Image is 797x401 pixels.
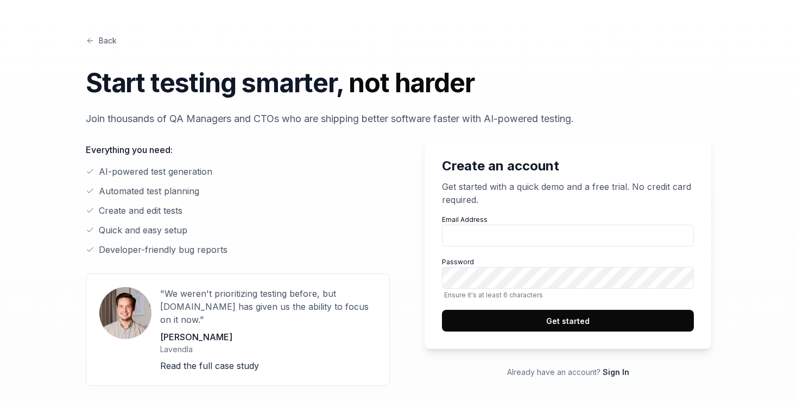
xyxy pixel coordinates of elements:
input: PasswordEnsure it's at least 6 characters [442,267,694,289]
a: Read the full case study [160,360,259,371]
p: Get started with a quick demo and a free trial. No credit card required. [442,180,694,206]
span: Ensure it's at least 6 characters [442,291,694,299]
label: Email Address [442,215,694,246]
img: User avatar [99,287,151,339]
input: Email Address [442,225,694,246]
p: Already have an account? [425,366,711,378]
label: Password [442,257,694,299]
p: Join thousands of QA Managers and CTOs who are shipping better software faster with AI-powered te... [86,111,711,126]
p: Everything you need: [86,143,390,156]
li: AI-powered test generation [86,165,390,178]
p: "We weren't prioritizing testing before, but [DOMAIN_NAME] has given us the ability to focus on i... [160,287,376,326]
p: Lavendla [160,343,376,355]
h2: Create an account [442,156,694,176]
p: [PERSON_NAME] [160,330,376,343]
a: Sign In [603,367,629,377]
li: Developer-friendly bug reports [86,243,390,256]
button: Get started [442,310,694,332]
li: Automated test planning [86,184,390,198]
a: Back [86,35,117,46]
li: Create and edit tests [86,204,390,217]
h1: Start testing smarter, [86,63,711,103]
span: not harder [349,67,474,99]
li: Quick and easy setup [86,224,390,237]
